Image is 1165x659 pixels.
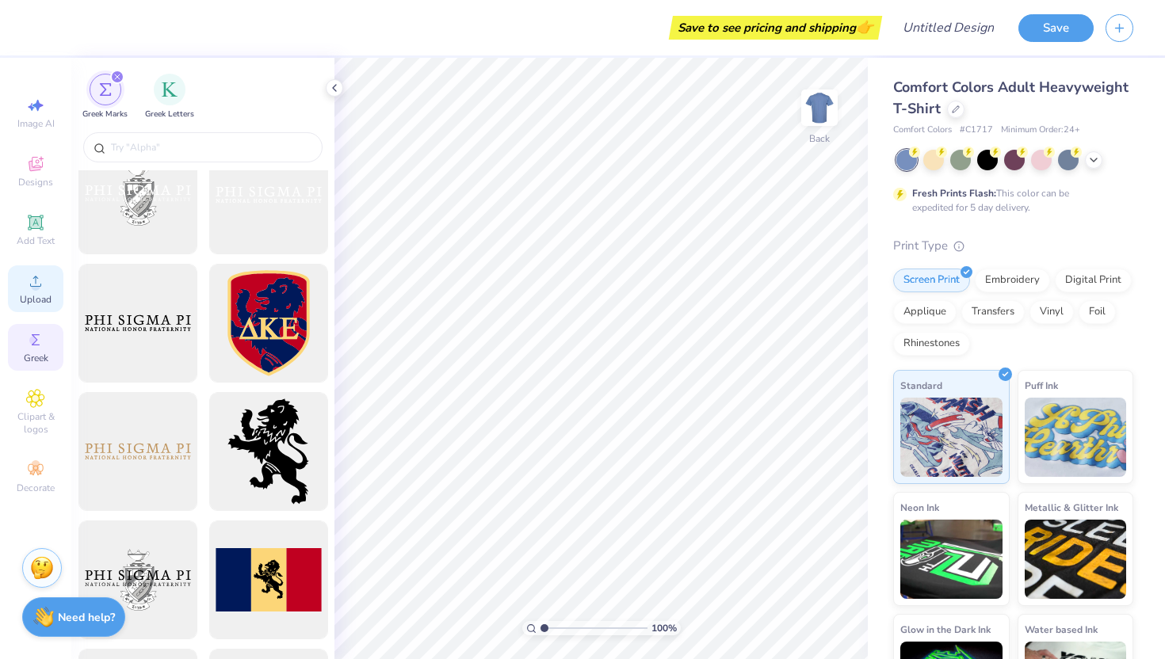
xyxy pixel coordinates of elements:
img: Metallic & Glitter Ink [1025,520,1127,599]
div: Foil [1079,300,1116,324]
button: Save [1018,14,1094,42]
strong: Fresh Prints Flash: [912,187,996,200]
div: Rhinestones [893,332,970,356]
span: Image AI [17,117,55,130]
img: Greek Marks Image [99,83,112,96]
span: Comfort Colors [893,124,952,137]
input: Untitled Design [890,12,1006,44]
span: Comfort Colors Adult Heavyweight T-Shirt [893,78,1129,118]
div: Vinyl [1029,300,1074,324]
img: Greek Letters Image [162,82,178,97]
span: Standard [900,377,942,394]
div: Transfers [961,300,1025,324]
div: Digital Print [1055,269,1132,292]
span: Upload [20,293,52,306]
div: Applique [893,300,957,324]
span: Neon Ink [900,499,939,516]
div: filter for Greek Marks [82,74,128,120]
span: Metallic & Glitter Ink [1025,499,1118,516]
span: Decorate [17,482,55,494]
span: Glow in the Dark Ink [900,621,991,638]
span: Greek [24,352,48,364]
input: Try "Alpha" [109,139,312,155]
span: Greek Marks [82,109,128,120]
img: Standard [900,398,1003,477]
button: filter button [145,74,194,120]
span: 100 % [651,621,677,635]
span: Add Text [17,234,55,247]
span: Minimum Order: 24 + [1001,124,1080,137]
div: Screen Print [893,269,970,292]
button: filter button [82,74,128,120]
div: Print Type [893,237,1133,255]
div: filter for Greek Letters [145,74,194,120]
img: Neon Ink [900,520,1003,599]
div: Save to see pricing and shipping [673,16,878,40]
span: # C1717 [960,124,993,137]
div: This color can be expedited for 5 day delivery. [912,186,1107,215]
img: Back [804,92,835,124]
img: Puff Ink [1025,398,1127,477]
div: Back [809,131,830,146]
span: Designs [18,176,53,189]
span: Clipart & logos [8,410,63,436]
span: Greek Letters [145,109,194,120]
div: Embroidery [975,269,1050,292]
span: Puff Ink [1025,377,1058,394]
span: Water based Ink [1025,621,1098,638]
strong: Need help? [58,610,115,625]
span: 👉 [856,17,873,36]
